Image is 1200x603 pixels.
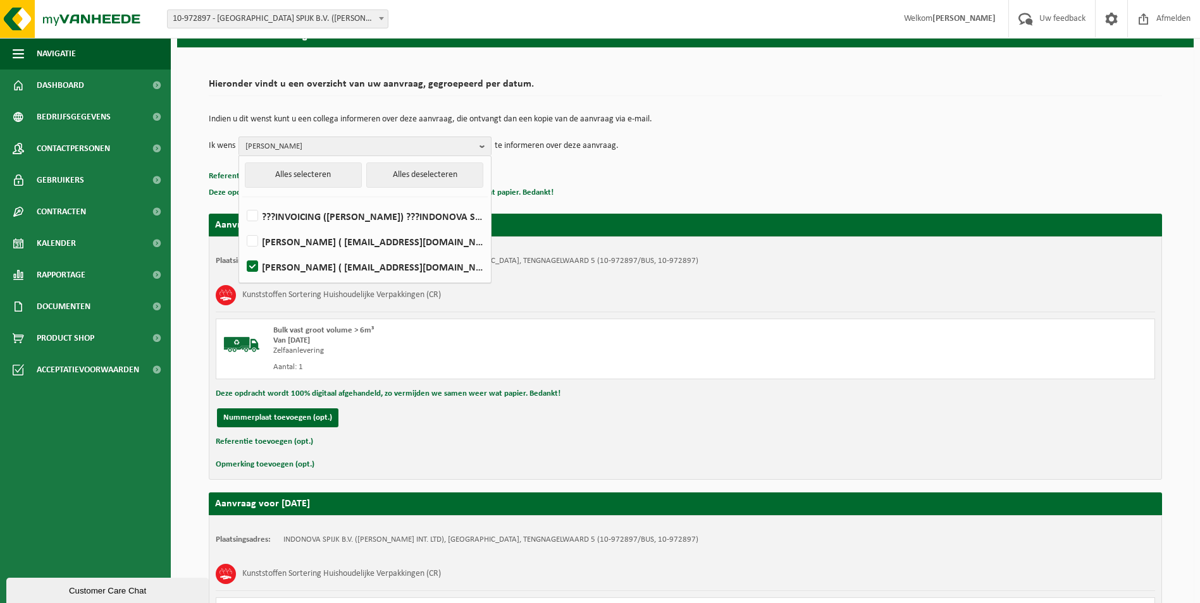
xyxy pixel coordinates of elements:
[37,322,94,354] span: Product Shop
[215,499,310,509] strong: Aanvraag voor [DATE]
[209,185,554,201] button: Deze opdracht wordt 100% digitaal afgehandeld, zo vermijden we samen weer wat papier. Bedankt!
[209,79,1162,96] h2: Hieronder vindt u een overzicht van uw aanvraag, gegroepeerd per datum.
[495,137,619,155] p: te informeren over deze aanvraag.
[209,137,235,155] p: Ik wens
[216,257,271,265] strong: Plaatsingsadres:
[37,291,90,322] span: Documenten
[273,362,736,372] div: Aantal: 1
[37,259,85,291] span: Rapportage
[168,10,388,28] span: 10-972897 - INDONOVA SPIJK B.V. (WELLMAN INT. LTD) - SPIJK
[283,535,698,545] td: INDONOVA SPIJK B.V. ([PERSON_NAME] INT. LTD), [GEOGRAPHIC_DATA], TENGNAGELWAARD 5 (10-972897/BUS,...
[37,101,111,133] span: Bedrijfsgegevens
[37,38,76,70] span: Navigatie
[244,207,485,226] label: ???INVOICING ([PERSON_NAME]) ???INDONOVA SPIJK B.V. ( [EMAIL_ADDRESS][DOMAIN_NAME] )
[6,575,211,603] iframe: chat widget
[223,326,261,363] img: BL-SO-LV.png
[37,354,139,386] span: Acceptatievoorwaarden
[273,326,374,334] span: Bulk vast groot volume > 6m³
[244,232,485,251] label: [PERSON_NAME] ( [EMAIL_ADDRESS][DOMAIN_NAME] )
[37,228,76,259] span: Kalender
[366,162,483,188] button: Alles deselecteren
[217,408,338,427] button: Nummerplaat toevoegen (opt.)
[215,220,310,230] strong: Aanvraag voor [DATE]
[209,115,1162,124] p: Indien u dit wenst kunt u een collega informeren over deze aanvraag, die ontvangt dan een kopie v...
[216,386,560,402] button: Deze opdracht wordt 100% digitaal afgehandeld, zo vermijden we samen weer wat papier. Bedankt!
[238,137,492,155] button: [PERSON_NAME]
[242,564,441,584] h3: Kunststoffen Sortering Huishoudelijke Verpakkingen (CR)
[273,346,736,356] div: Zelfaanlevering
[216,535,271,544] strong: Plaatsingsadres:
[37,196,86,228] span: Contracten
[216,456,314,473] button: Opmerking toevoegen (opt.)
[37,164,84,196] span: Gebruikers
[37,70,84,101] span: Dashboard
[167,9,388,28] span: 10-972897 - INDONOVA SPIJK B.V. (WELLMAN INT. LTD) - SPIJK
[932,14,996,23] strong: [PERSON_NAME]
[245,162,362,188] button: Alles selecteren
[244,257,485,276] label: [PERSON_NAME] ( [EMAIL_ADDRESS][DOMAIN_NAME] )
[245,137,474,156] span: [PERSON_NAME]
[273,336,310,344] strong: Van [DATE]
[216,434,313,450] button: Referentie toevoegen (opt.)
[37,133,110,164] span: Contactpersonen
[242,285,441,305] h3: Kunststoffen Sortering Huishoudelijke Verpakkingen (CR)
[209,168,306,185] button: Referentie toevoegen (opt.)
